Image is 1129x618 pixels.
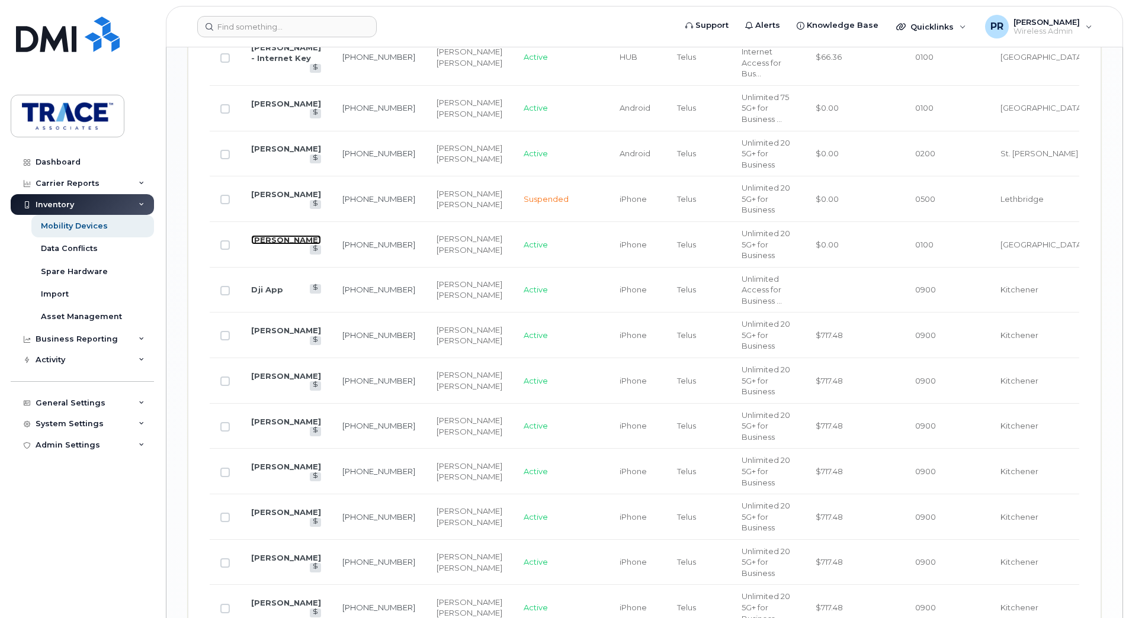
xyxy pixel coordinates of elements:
span: Telus [677,557,696,566]
div: [PERSON_NAME] [437,199,502,210]
span: $717.48 [816,512,843,522]
span: Kitchener [1000,603,1038,612]
a: [PERSON_NAME] [251,326,321,335]
span: $717.48 [816,603,843,612]
span: iPhone [620,557,647,566]
a: [PHONE_NUMBER] [342,557,415,566]
span: $717.48 [816,557,843,566]
a: View Last Bill [310,284,321,293]
span: 0500 [915,194,935,204]
span: Unlimited 20 5G+ for Business [742,138,790,169]
span: [PERSON_NAME] [1013,17,1080,27]
a: [PERSON_NAME] [251,99,321,108]
div: [PERSON_NAME] [437,562,502,574]
a: View Last Bill [310,200,321,209]
span: Active [524,512,548,522]
span: Active [524,466,548,476]
span: iPhone [620,376,647,385]
div: [PERSON_NAME] [437,57,502,69]
span: iPhone [620,240,647,249]
span: Kitchener [1000,512,1038,522]
a: View Last Bill [310,381,321,390]
div: [PERSON_NAME] [437,381,502,392]
div: [PERSON_NAME] [437,461,502,472]
span: Telus [677,240,696,249]
span: Active [524,557,548,566]
div: [PERSON_NAME] [437,188,502,199]
div: [PERSON_NAME] [437,597,502,608]
a: Dji App [251,285,283,294]
span: Telus [677,512,696,522]
span: Active [524,603,548,612]
a: [PERSON_NAME] [251,507,321,517]
div: [PERSON_NAME] [437,108,502,120]
span: Unlimited Access for Business - [742,274,782,305]
span: Kitchener [1000,466,1038,476]
div: [PERSON_NAME] [437,415,502,426]
span: HUB [620,52,637,62]
a: [PHONE_NUMBER] [342,194,415,204]
span: 0900 [915,376,936,385]
a: [PERSON_NAME] [251,462,321,471]
div: [PERSON_NAME] [437,244,502,256]
span: 0100 [915,52,934,62]
span: Active [524,421,548,430]
span: Lethbridge [1000,194,1044,204]
span: 0900 [915,557,936,566]
a: [PHONE_NUMBER] [342,603,415,612]
a: View Last Bill [310,245,321,254]
span: iPhone [620,512,647,522]
span: Active [524,52,548,62]
div: Quicklinks [888,15,974,38]
a: [PHONE_NUMBER] [342,52,415,62]
a: View Last Bill [310,336,321,345]
span: $717.48 [816,376,843,385]
a: View Last Bill [310,563,321,572]
span: Unlimited 20 5G+ for Business [742,183,790,214]
span: Suspended [524,194,569,204]
span: Wireless Admin [1013,27,1080,36]
span: Support [695,20,729,31]
span: 0900 [915,512,936,522]
a: Knowledge Base [788,14,887,37]
a: [PHONE_NUMBER] [342,240,415,249]
a: [PERSON_NAME] [251,235,321,244]
span: $66.36 [816,52,842,62]
span: $0.00 [816,149,839,158]
span: Telus [677,376,696,385]
span: iPhone [620,285,647,294]
span: Quicklinks [910,22,954,31]
span: Telus [677,603,696,612]
span: St. [PERSON_NAME] [1000,149,1078,158]
span: PR [990,20,1003,34]
span: Android [620,103,650,112]
span: iPhone [620,603,647,612]
span: [GEOGRAPHIC_DATA] [1000,240,1084,249]
div: [PERSON_NAME] [437,369,502,381]
span: Unlimited 20 5G+ for Business [742,546,790,578]
span: Kitchener [1000,330,1038,340]
div: [PERSON_NAME] [437,506,502,517]
span: Unlimited 20 5G+ for Business [742,228,790,260]
span: Kitchener [1000,557,1038,566]
span: Unlimited 20 5G+ for Business [742,319,790,350]
input: Find something... [197,16,377,37]
span: 0200 [915,149,935,158]
span: 0900 [915,421,936,430]
a: [PHONE_NUMBER] [342,376,415,385]
span: Active [524,240,548,249]
span: Unlimited 75 5G+ for Business $85 [742,92,789,124]
div: [PERSON_NAME] [437,46,502,57]
div: [PERSON_NAME] [437,153,502,165]
span: Kitchener [1000,376,1038,385]
span: Active [524,149,548,158]
a: View Last Bill [310,609,321,617]
a: [PERSON_NAME] [251,371,321,381]
div: [PERSON_NAME] [437,143,502,154]
span: $717.48 [816,330,843,340]
span: Kitchener [1000,285,1038,294]
span: Kitchener [1000,421,1038,430]
span: Knowledge Base [807,20,878,31]
a: View Last Bill [310,472,321,481]
span: Telus [677,52,696,62]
